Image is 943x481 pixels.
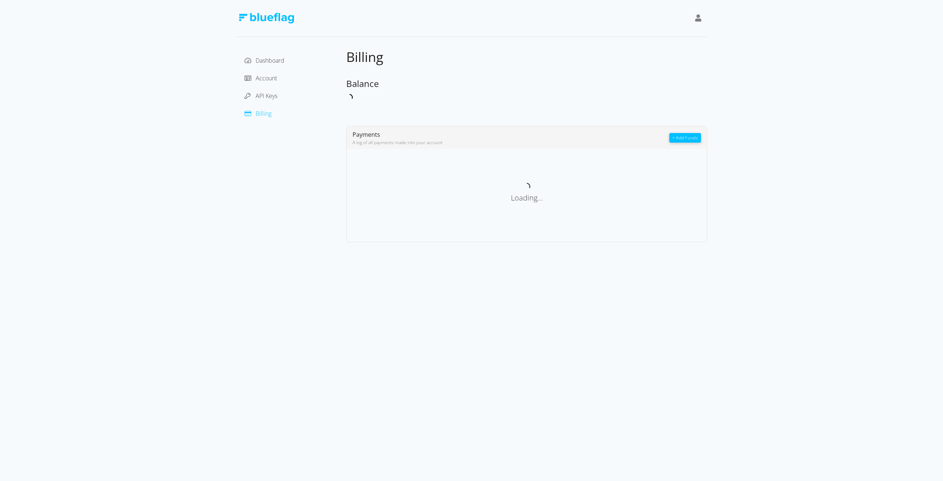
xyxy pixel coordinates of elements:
[353,139,669,146] div: A log of all payments made into your account
[669,133,701,143] button: + Add Funds
[346,48,383,66] span: Billing
[353,130,380,139] span: Payments
[256,56,284,65] span: Dashboard
[245,56,284,65] a: Dashboard
[256,74,277,82] span: Account
[256,92,277,100] span: API Keys
[245,74,277,82] a: Account
[245,109,271,118] a: Billing
[256,109,271,118] span: Billing
[245,92,277,100] a: API Keys
[239,13,294,24] img: Blue Flag Logo
[353,192,701,203] div: Loading...
[346,77,379,90] span: Balance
